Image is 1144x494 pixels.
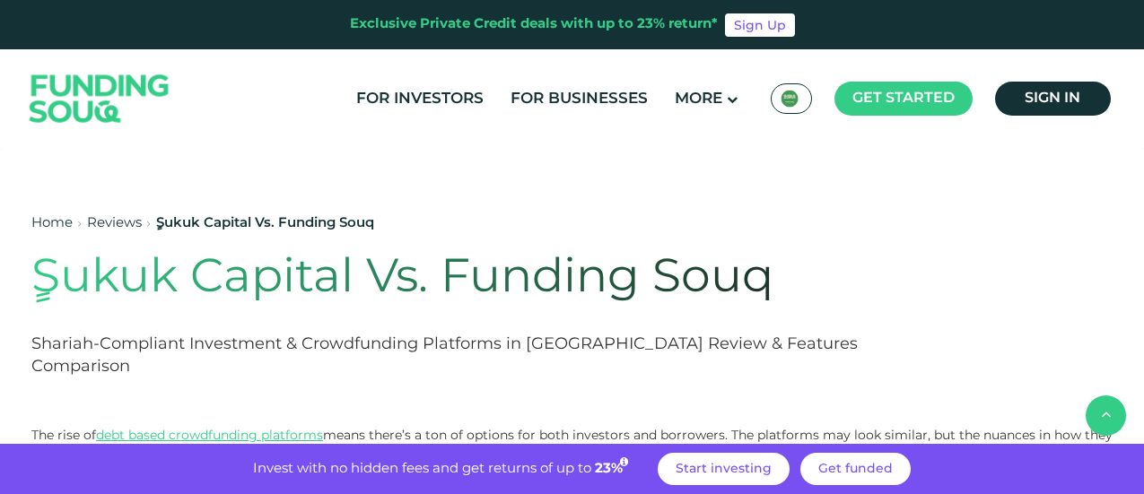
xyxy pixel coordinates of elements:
[31,217,73,230] a: Home
[156,213,374,234] div: ٍSukuk Capital Vs. Funding Souq
[31,334,900,378] h2: Shariah-Compliant Investment & Crowdfunding Platforms in [GEOGRAPHIC_DATA] Review & Features Comp...
[1025,91,1080,105] span: Sign in
[31,251,900,307] h1: ٍSukuk Capital Vs. Funding Souq
[350,14,718,35] div: Exclusive Private Credit deals with up to 23% return*
[253,463,591,475] span: Invest with no hidden fees and get returns of up to
[87,217,142,230] a: Reviews
[595,463,631,475] span: 23%
[12,54,188,144] img: Logo
[781,90,799,108] img: SA Flag
[31,427,1113,462] span: The rise of means there’s a ton of options for both investors and borrowers. The platforms may lo...
[620,457,628,467] i: 23% IRR (expected) ~ 15% Net yield (expected)
[675,91,722,107] span: More
[852,91,955,105] span: Get started
[800,453,911,485] a: Get funded
[818,463,893,475] span: Get funded
[676,463,772,475] span: Start investing
[658,453,790,485] a: Start investing
[96,427,323,443] a: debt based crowdfunding platforms
[1086,395,1126,436] button: back
[506,84,652,114] a: For Businesses
[352,84,488,114] a: For Investors
[995,82,1111,116] a: Sign in
[725,13,795,37] a: Sign Up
